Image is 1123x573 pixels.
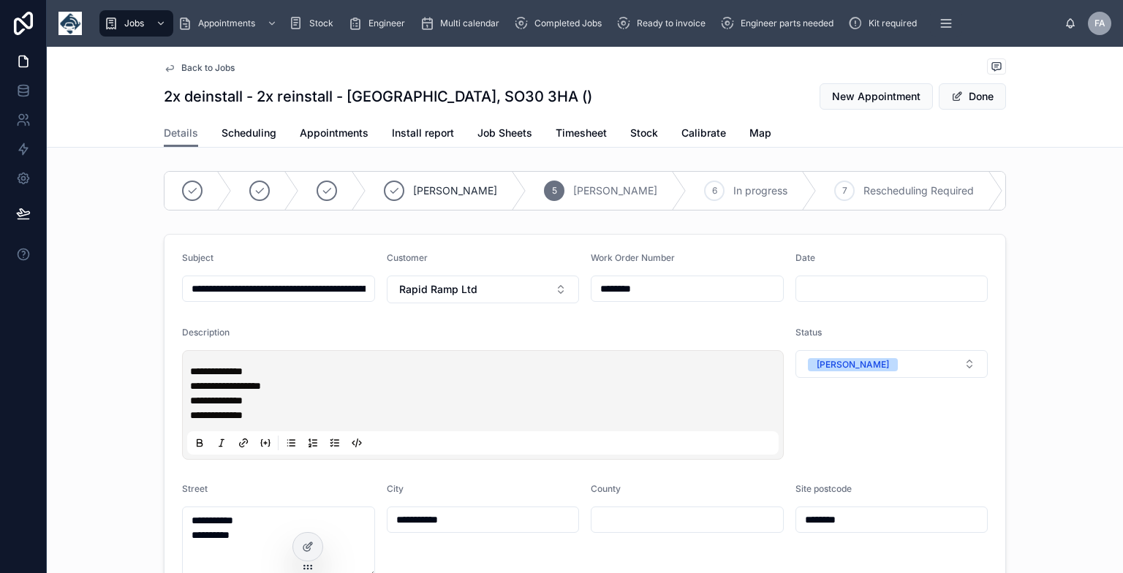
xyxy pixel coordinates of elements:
a: Calibrate [681,120,726,149]
a: Install report [392,120,454,149]
span: Work Order Number [591,252,675,263]
span: Date [795,252,815,263]
span: Street [182,483,208,494]
span: 6 [712,185,717,197]
span: Jobs [124,18,144,29]
span: Multi calendar [440,18,499,29]
span: Appointments [300,126,368,140]
a: Job Sheets [477,120,532,149]
a: Completed Jobs [510,10,612,37]
img: App logo [58,12,82,35]
span: Appointments [198,18,255,29]
a: Engineer [344,10,415,37]
a: Engineer parts needed [716,10,844,37]
span: Stock [309,18,333,29]
span: Rapid Ramp Ltd [399,282,477,297]
a: Stock [284,10,344,37]
a: Map [749,120,771,149]
a: Multi calendar [415,10,510,37]
span: Install report [392,126,454,140]
span: Calibrate [681,126,726,140]
a: Back to Jobs [164,62,235,74]
span: County [591,483,621,494]
span: Timesheet [556,126,607,140]
button: Done [939,83,1006,110]
a: Ready to invoice [612,10,716,37]
button: Select Button [795,350,988,378]
span: 5 [552,185,557,197]
h1: 2x deinstall - 2x reinstall - [GEOGRAPHIC_DATA], SO30 3HA () [164,86,592,107]
a: Appointments [300,120,368,149]
span: FA [1094,18,1105,29]
a: Jobs [99,10,173,37]
span: New Appointment [832,89,920,104]
a: Scheduling [222,120,276,149]
span: Back to Jobs [181,62,235,74]
div: [PERSON_NAME] [817,358,889,371]
span: 7 [842,185,847,197]
span: Job Sheets [477,126,532,140]
div: scrollable content [94,7,1065,39]
span: Completed Jobs [534,18,602,29]
span: Ready to invoice [637,18,706,29]
span: Kit required [869,18,917,29]
a: Appointments [173,10,284,37]
span: Description [182,327,230,338]
span: [PERSON_NAME] [413,183,497,198]
span: [PERSON_NAME] [573,183,657,198]
span: Customer [387,252,428,263]
a: Stock [630,120,658,149]
span: Engineer [368,18,405,29]
span: Rescheduling Required [863,183,974,198]
span: In progress [733,183,787,198]
span: Map [749,126,771,140]
span: Site postcode [795,483,852,494]
button: New Appointment [820,83,933,110]
a: Timesheet [556,120,607,149]
span: Status [795,327,822,338]
span: Details [164,126,198,140]
button: Select Button [387,276,580,303]
span: Scheduling [222,126,276,140]
span: Engineer parts needed [741,18,833,29]
a: Details [164,120,198,148]
span: Subject [182,252,213,263]
span: City [387,483,404,494]
span: Stock [630,126,658,140]
a: Kit required [844,10,927,37]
